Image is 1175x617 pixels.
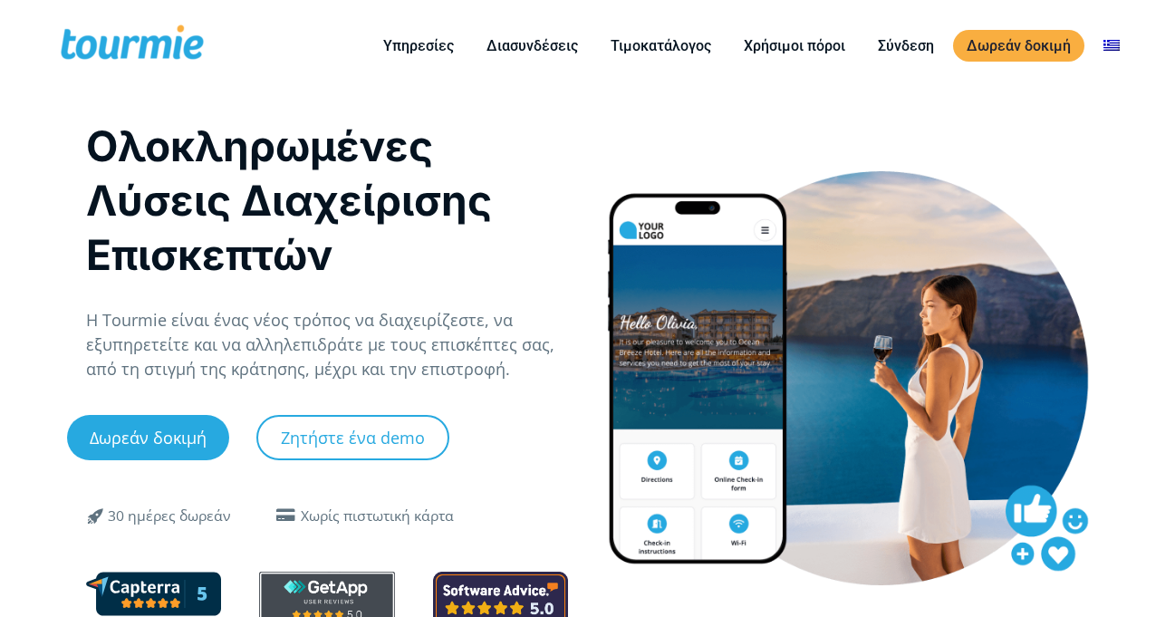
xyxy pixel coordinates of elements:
[597,34,725,57] a: Τιμοκατάλογος
[272,508,301,523] span: 
[86,119,569,282] h1: Ολοκληρωμένες Λύσεις Διαχείρισης Επισκεπτών
[256,415,449,460] a: Ζητήστε ένα demo
[953,30,1084,62] a: Δωρεάν δοκιμή
[301,506,454,527] div: Χωρίς πιστωτική κάρτα
[75,505,119,526] span: 
[370,34,467,57] a: Υπηρεσίες
[86,308,569,381] p: Η Tourmie είναι ένας νέος τρόπος να διαχειρίζεστε, να εξυπηρετείτε και να αλληλεπιδράτε με τους ε...
[864,34,948,57] a: Σύνδεση
[108,506,231,527] div: 30 ημέρες δωρεάν
[473,34,592,57] a: Διασυνδέσεις
[730,34,859,57] a: Χρήσιμοι πόροι
[67,415,229,460] a: Δωρεάν δοκιμή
